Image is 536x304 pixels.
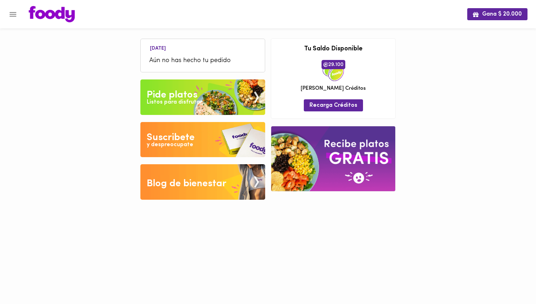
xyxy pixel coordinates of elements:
[147,141,193,149] div: y despreocupate
[277,46,390,53] h3: Tu Saldo Disponible
[495,263,529,297] iframe: Messagebird Livechat Widget
[147,131,195,145] div: Suscribete
[4,6,22,23] button: Menu
[309,102,357,109] span: Recarga Créditos
[271,126,395,191] img: referral-banner.png
[147,88,197,102] div: Pide platos
[304,99,363,111] button: Recarga Créditos
[301,85,366,92] span: [PERSON_NAME] Créditos
[323,62,328,67] img: foody-creditos.png
[473,11,522,18] span: Gana $ 20.000
[140,122,265,157] img: Disfruta bajar de peso
[140,164,265,200] img: Blog de bienestar
[149,56,256,66] span: Aún no has hecho tu pedido
[144,44,172,51] li: [DATE]
[147,177,227,191] div: Blog de bienestar
[467,8,527,20] button: Gana $ 20.000
[147,98,202,106] div: Listos para disfrutar
[29,6,75,22] img: logo.png
[323,60,344,81] img: credits-package.png
[322,60,345,69] span: 29.100
[140,79,265,115] img: Pide un Platos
